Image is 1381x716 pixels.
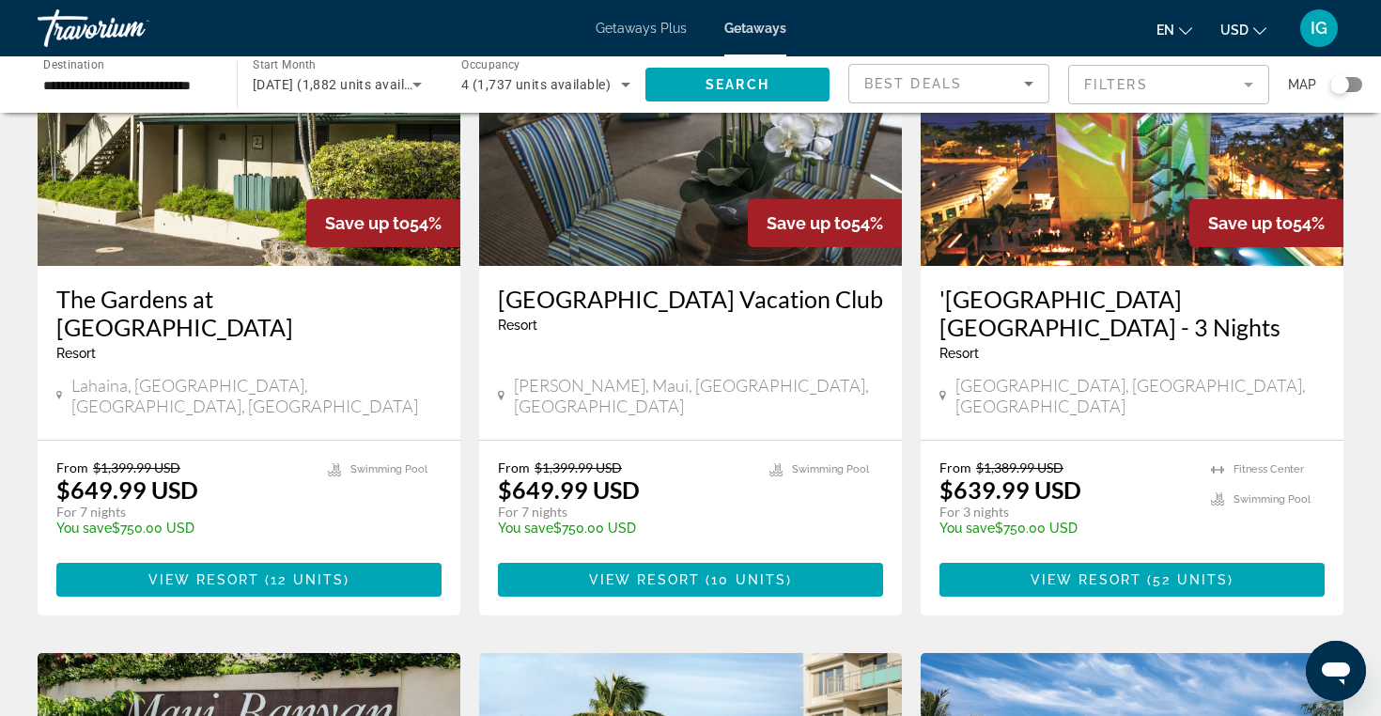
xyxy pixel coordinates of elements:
[1156,16,1192,43] button: Change language
[1068,64,1269,105] button: Filter
[955,375,1325,416] span: [GEOGRAPHIC_DATA], [GEOGRAPHIC_DATA], [GEOGRAPHIC_DATA]
[748,199,902,247] div: 54%
[1311,19,1327,38] span: IG
[939,475,1081,504] p: $639.99 USD
[350,463,427,475] span: Swimming Pool
[939,504,1192,521] p: For 3 nights
[498,563,883,597] button: View Resort(10 units)
[56,563,442,597] button: View Resort(12 units)
[1295,8,1343,48] button: User Menu
[864,76,962,91] span: Best Deals
[939,346,979,361] span: Resort
[1220,23,1249,38] span: USD
[259,572,349,587] span: ( )
[1156,23,1174,38] span: en
[325,213,410,233] span: Save up to
[514,375,883,416] span: [PERSON_NAME], Maui, [GEOGRAPHIC_DATA], [GEOGRAPHIC_DATA]
[792,463,869,475] span: Swimming Pool
[939,459,971,475] span: From
[939,563,1325,597] button: View Resort(52 units)
[724,21,786,36] a: Getaways
[306,199,460,247] div: 54%
[1189,199,1343,247] div: 54%
[38,4,225,53] a: Travorium
[1234,463,1304,475] span: Fitness Center
[253,77,435,92] span: [DATE] (1,882 units available)
[498,521,751,536] p: $750.00 USD
[56,285,442,341] a: The Gardens at [GEOGRAPHIC_DATA]
[939,521,1192,536] p: $750.00 USD
[939,521,995,536] span: You save
[56,521,309,536] p: $750.00 USD
[645,68,830,101] button: Search
[56,475,198,504] p: $649.99 USD
[1234,493,1311,506] span: Swimming Pool
[589,572,700,587] span: View Resort
[498,504,751,521] p: For 7 nights
[93,459,180,475] span: $1,399.99 USD
[461,58,520,71] span: Occupancy
[43,57,104,70] span: Destination
[700,572,792,587] span: ( )
[711,572,786,587] span: 10 units
[56,346,96,361] span: Resort
[498,475,640,504] p: $649.99 USD
[939,285,1325,341] a: '[GEOGRAPHIC_DATA] [GEOGRAPHIC_DATA] - 3 Nights
[596,21,687,36] a: Getaways Plus
[56,521,112,536] span: You save
[706,77,769,92] span: Search
[1153,572,1228,587] span: 52 units
[498,521,553,536] span: You save
[498,459,530,475] span: From
[461,77,611,92] span: 4 (1,737 units available)
[148,572,259,587] span: View Resort
[1288,71,1316,98] span: Map
[498,318,537,333] span: Resort
[976,459,1063,475] span: $1,389.99 USD
[535,459,622,475] span: $1,399.99 USD
[253,58,316,71] span: Start Month
[1306,641,1366,701] iframe: Button to launch messaging window
[1141,572,1234,587] span: ( )
[56,504,309,521] p: For 7 nights
[1220,16,1266,43] button: Change currency
[498,285,883,313] a: [GEOGRAPHIC_DATA] Vacation Club
[1208,213,1293,233] span: Save up to
[1031,572,1141,587] span: View Resort
[56,459,88,475] span: From
[767,213,851,233] span: Save up to
[271,572,344,587] span: 12 units
[71,375,442,416] span: Lahaina, [GEOGRAPHIC_DATA], [GEOGRAPHIC_DATA], [GEOGRAPHIC_DATA]
[864,72,1033,95] mat-select: Sort by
